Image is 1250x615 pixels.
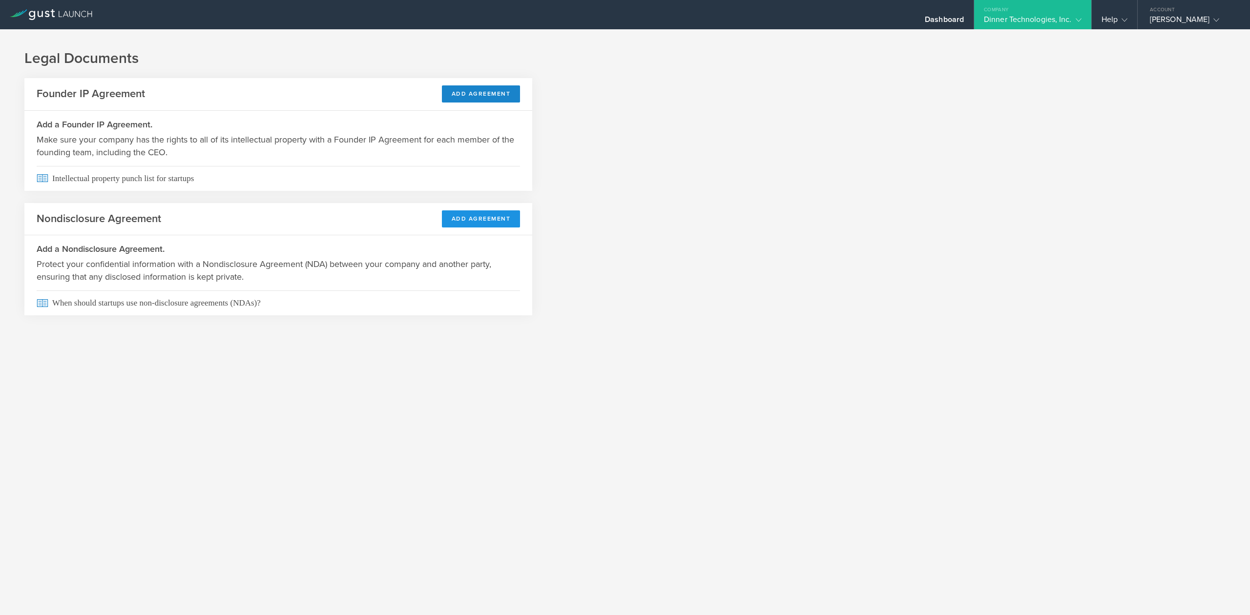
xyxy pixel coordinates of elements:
button: Add Agreement [442,210,521,227]
h3: Add a Founder IP Agreement. [37,118,520,131]
a: When should startups use non-disclosure agreements (NDAs)? [24,290,532,315]
div: Dashboard [925,15,964,29]
p: Make sure your company has the rights to all of its intellectual property with a Founder IP Agree... [37,133,520,159]
p: Protect your confidential information with a Nondisclosure Agreement (NDA) between your company a... [37,258,520,283]
div: Help [1102,15,1127,29]
span: When should startups use non-disclosure agreements (NDAs)? [37,290,520,315]
a: Intellectual property punch list for startups [24,166,532,191]
h1: Legal Documents [24,49,1226,68]
div: [PERSON_NAME] [1150,15,1233,29]
button: Add Agreement [442,85,521,102]
h3: Add a Nondisclosure Agreement. [37,243,520,255]
div: Dinner Technologies, Inc. [984,15,1082,29]
h2: Founder IP Agreement [37,87,145,101]
span: Intellectual property punch list for startups [37,166,520,191]
h2: Nondisclosure Agreement [37,212,161,226]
